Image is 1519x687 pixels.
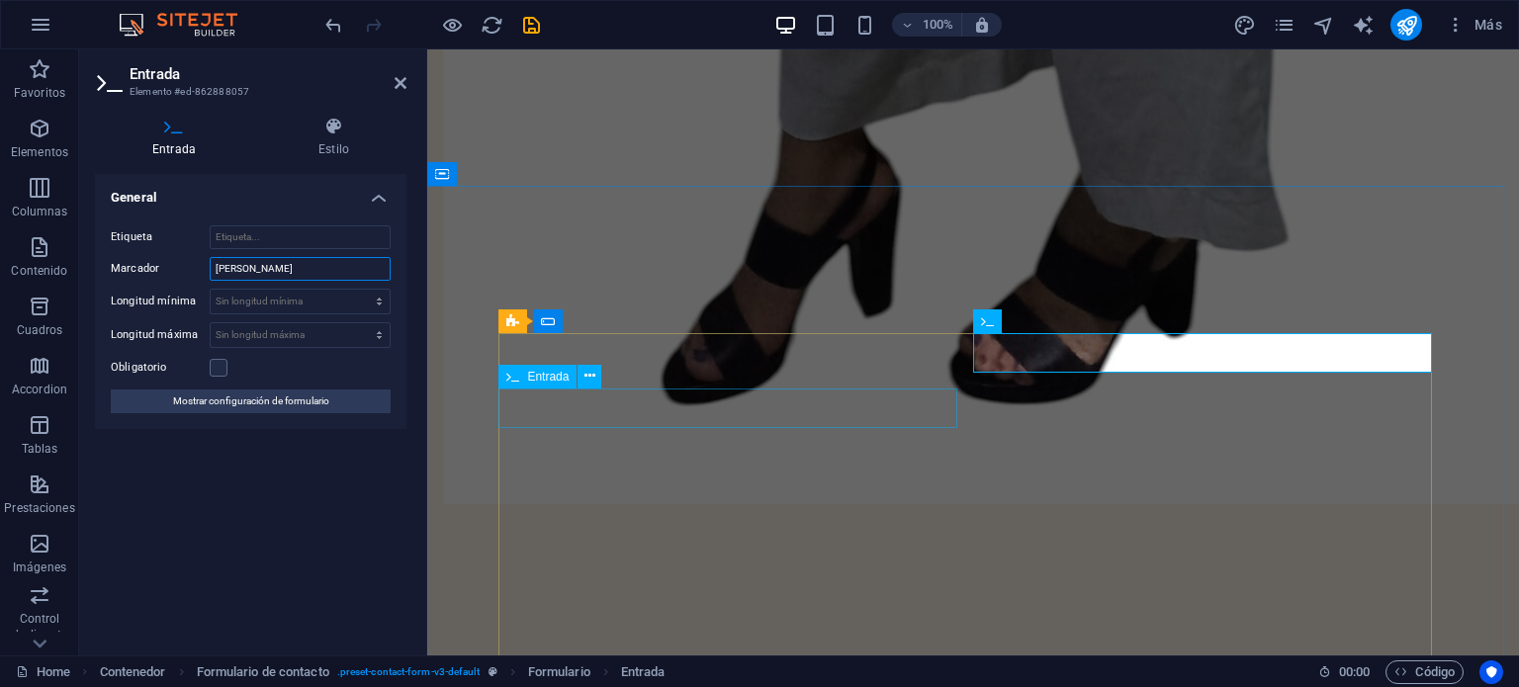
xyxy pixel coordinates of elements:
[1479,660,1503,684] button: Usercentrics
[111,389,391,413] button: Mostrar configuración de formulario
[22,441,58,457] p: Tablas
[210,225,391,249] input: Etiqueta...
[11,263,67,279] p: Contenido
[1232,13,1256,37] button: design
[111,225,210,249] label: Etiqueta
[17,322,63,338] p: Cuadros
[1272,13,1296,37] button: pages
[1394,660,1455,684] span: Código
[321,13,345,37] button: undo
[12,204,68,219] p: Columnas
[130,83,367,101] h3: Elemento #ed-862888057
[111,296,210,306] label: Longitud mínima
[489,666,497,677] i: Este elemento es un preajuste personalizable
[111,356,210,380] label: Obligatorio
[481,14,503,37] i: Volver a cargar página
[114,13,262,37] img: Editor Logo
[14,85,65,101] p: Favoritos
[1385,660,1464,684] button: Código
[1351,13,1375,37] button: text_generator
[1233,14,1256,37] i: Diseño (Ctrl+Alt+Y)
[322,14,345,37] i: Deshacer: Cambiar marcador (Ctrl+Z)
[4,500,74,516] p: Prestaciones
[1318,660,1371,684] h6: Tiempo de la sesión
[173,389,329,413] span: Mostrar configuración de formulario
[12,382,67,397] p: Accordion
[111,329,210,340] label: Longitud máxima
[16,660,70,684] a: Haz clic para cancelar la selección y doble clic para abrir páginas
[1273,14,1296,37] i: Páginas (Ctrl+Alt+S)
[1312,14,1335,37] i: Navegador
[100,660,166,684] span: Haz clic para seleccionar y doble clic para editar
[621,660,666,684] span: Haz clic para seleccionar y doble clic para editar
[337,660,481,684] span: . preset-contact-form-v3-default
[261,117,406,158] h4: Estilo
[130,65,406,83] h2: Entrada
[1311,13,1335,37] button: navigator
[922,13,953,37] h6: 100%
[1390,9,1422,41] button: publish
[1395,14,1418,37] i: Publicar
[1438,9,1510,41] button: Más
[13,559,66,575] p: Imágenes
[519,13,543,37] button: save
[1353,664,1356,679] span: :
[527,371,569,383] span: Entrada
[100,660,666,684] nav: breadcrumb
[210,257,391,281] input: Marcador...
[892,13,962,37] button: 100%
[1339,660,1370,684] span: 00 00
[197,660,329,684] span: Haz clic para seleccionar y doble clic para editar
[11,144,68,160] p: Elementos
[95,174,406,210] h4: General
[111,257,210,281] label: Marcador
[1446,15,1502,35] span: Más
[95,117,261,158] h4: Entrada
[480,13,503,37] button: reload
[1352,14,1375,37] i: AI Writer
[520,14,543,37] i: Guardar (Ctrl+S)
[528,660,590,684] span: Haz clic para seleccionar y doble clic para editar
